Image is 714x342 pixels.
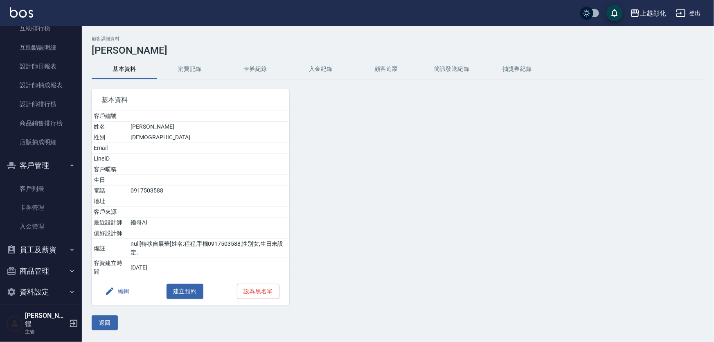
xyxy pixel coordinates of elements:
[92,36,704,41] h2: 顧客詳細資料
[7,315,23,332] img: Person
[3,76,79,95] a: 設計師抽成報表
[129,186,289,196] td: 0917503588
[129,217,289,228] td: 鏹哥AI
[92,228,129,239] td: 偏好設計師
[25,312,67,328] h5: [PERSON_NAME]徨
[3,198,79,217] a: 卡券管理
[3,155,79,176] button: 客戶管理
[92,196,129,207] td: 地址
[25,328,67,335] p: 主管
[3,114,79,133] a: 商品銷售排行榜
[157,59,223,79] button: 消費記錄
[101,96,279,104] span: 基本資料
[92,154,129,164] td: LineID
[640,8,666,18] div: 上越彰化
[92,207,129,217] td: 客戶來源
[3,217,79,236] a: 入金管理
[627,5,669,22] button: 上越彰化
[3,239,79,260] button: 員工及薪資
[129,122,289,132] td: [PERSON_NAME]
[3,179,79,198] a: 客戶列表
[129,132,289,143] td: [DEMOGRAPHIC_DATA]
[92,59,157,79] button: 基本資料
[92,45,704,56] h3: [PERSON_NAME]
[92,132,129,143] td: 性別
[92,186,129,196] td: 電話
[3,95,79,113] a: 設計師排行榜
[92,258,129,277] td: 客資建立時間
[10,7,33,18] img: Logo
[3,260,79,282] button: 商品管理
[101,284,133,299] button: 編輯
[129,239,289,258] td: null[轉移自展華]姓名:程程;手機0917503588;性別女;生日未設定。
[484,59,550,79] button: 抽獎券紀錄
[92,239,129,258] td: 備註
[92,164,129,175] td: 客戶暱稱
[3,19,79,38] a: 互助排行榜
[3,133,79,152] a: 店販抽成明細
[606,5,623,21] button: save
[92,143,129,154] td: Email
[92,122,129,132] td: 姓名
[3,57,79,76] a: 設計師日報表
[288,59,354,79] button: 入金紀錄
[92,111,129,122] td: 客戶編號
[419,59,484,79] button: 簡訊發送紀錄
[3,38,79,57] a: 互助點數明細
[92,175,129,186] td: 生日
[3,281,79,303] button: 資料設定
[92,217,129,228] td: 最近設計師
[129,258,289,277] td: [DATE]
[354,59,419,79] button: 顧客追蹤
[223,59,288,79] button: 卡券紀錄
[167,284,203,299] button: 建立預約
[92,315,118,331] button: 返回
[673,6,704,21] button: 登出
[237,284,279,299] button: 設為黑名單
